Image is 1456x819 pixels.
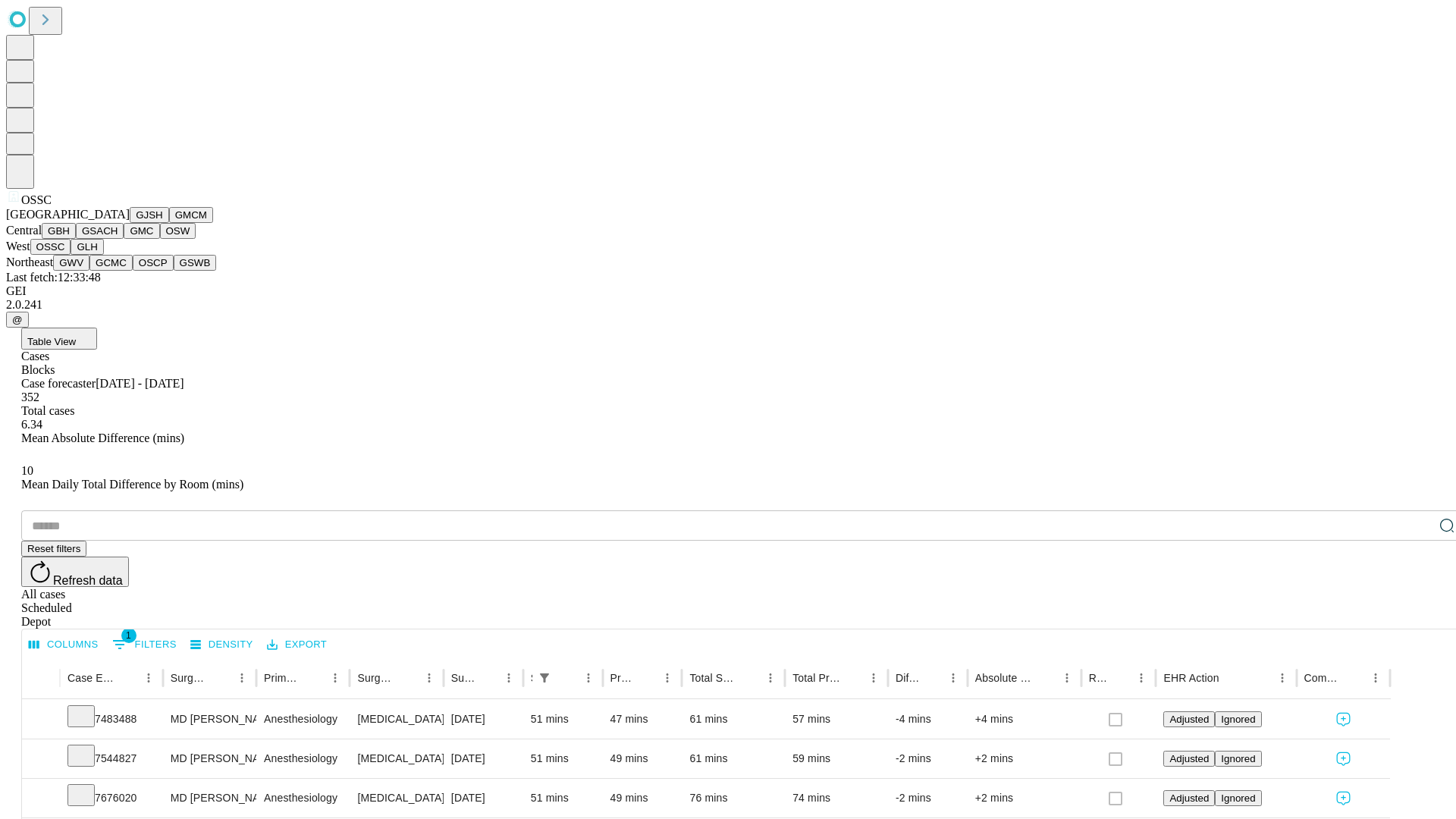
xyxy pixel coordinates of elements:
[1215,751,1261,767] button: Ignored
[975,672,1034,684] div: Absolute Difference
[130,207,169,223] button: GJSH
[657,667,678,689] button: Menu
[25,633,102,657] button: Select columns
[53,255,89,271] button: GWV
[1304,672,1342,684] div: Comments
[792,779,880,817] div: 74 mins
[610,779,675,817] div: 49 mins
[1056,667,1078,689] button: Menu
[792,700,880,739] div: 57 mins
[792,739,880,778] div: 59 mins
[760,667,781,689] button: Menu
[138,667,159,689] button: Menu
[1163,751,1215,767] button: Adjusted
[842,667,863,689] button: Sort
[174,255,217,271] button: GSWB
[21,328,97,350] button: Table View
[171,700,249,739] div: MD [PERSON_NAME] Md
[71,239,103,255] button: GLH
[96,377,184,390] span: [DATE] - [DATE]
[557,667,578,689] button: Sort
[108,632,180,657] button: Show filters
[1169,714,1209,725] span: Adjusted
[1163,790,1215,806] button: Adjusted
[531,700,595,739] div: 51 mins
[231,667,253,689] button: Menu
[27,336,76,347] span: Table View
[124,223,159,239] button: GMC
[534,667,555,689] button: Show filters
[357,739,435,778] div: [MEDICAL_DATA] EXTRACORPOREAL SHOCK WAVE
[6,271,101,284] span: Last fetch: 12:33:48
[943,667,964,689] button: Menu
[53,574,123,587] span: Refresh data
[451,672,475,684] div: Surgery Date
[610,672,635,684] div: Predicted In Room Duration
[357,700,435,739] div: [MEDICAL_DATA] EXTRACORPOREAL SHOCK WAVE
[187,633,257,657] button: Density
[689,739,777,778] div: 61 mins
[498,667,519,689] button: Menu
[921,667,943,689] button: Sort
[975,779,1074,817] div: +2 mins
[67,672,115,684] div: Case Epic Id
[357,672,395,684] div: Surgery Name
[610,739,675,778] div: 49 mins
[67,700,155,739] div: 7483488
[21,431,184,444] span: Mean Absolute Difference (mins)
[6,298,1450,312] div: 2.0.241
[21,464,33,477] span: 10
[21,404,74,417] span: Total cases
[6,224,42,237] span: Central
[1169,753,1209,764] span: Adjusted
[303,667,325,689] button: Sort
[689,779,777,817] div: 76 mins
[6,312,29,328] button: @
[357,779,435,817] div: [MEDICAL_DATA] EXTRACORPOREAL SHOCK WAVE
[477,667,498,689] button: Sort
[21,391,39,403] span: 352
[6,208,130,221] span: [GEOGRAPHIC_DATA]
[635,667,657,689] button: Sort
[67,739,155,778] div: 7544827
[419,667,440,689] button: Menu
[578,667,599,689] button: Menu
[531,779,595,817] div: 51 mins
[1365,667,1386,689] button: Menu
[21,377,96,390] span: Case forecaster
[534,667,555,689] div: 1 active filter
[451,739,516,778] div: [DATE]
[896,700,960,739] div: -4 mins
[531,739,595,778] div: 51 mins
[1131,667,1152,689] button: Menu
[30,707,52,733] button: Expand
[21,418,42,431] span: 6.34
[1221,667,1242,689] button: Sort
[160,223,196,239] button: OSW
[1344,667,1365,689] button: Sort
[1163,711,1215,727] button: Adjusted
[12,314,23,325] span: @
[21,541,86,557] button: Reset filters
[1035,667,1056,689] button: Sort
[117,667,138,689] button: Sort
[264,672,302,684] div: Primary Service
[739,667,760,689] button: Sort
[30,746,52,773] button: Expand
[67,779,155,817] div: 7676020
[42,223,76,239] button: GBH
[6,284,1450,298] div: GEI
[76,223,124,239] button: GSACH
[1221,714,1255,725] span: Ignored
[1089,672,1109,684] div: Resolved in EHR
[30,786,52,812] button: Expand
[89,255,133,271] button: GCMC
[531,672,532,684] div: Scheduled In Room Duration
[171,779,249,817] div: MD [PERSON_NAME] Md
[1169,792,1209,804] span: Adjusted
[896,672,920,684] div: Difference
[264,700,342,739] div: Anesthesiology
[1215,790,1261,806] button: Ignored
[30,239,71,255] button: OSSC
[6,256,53,268] span: Northeast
